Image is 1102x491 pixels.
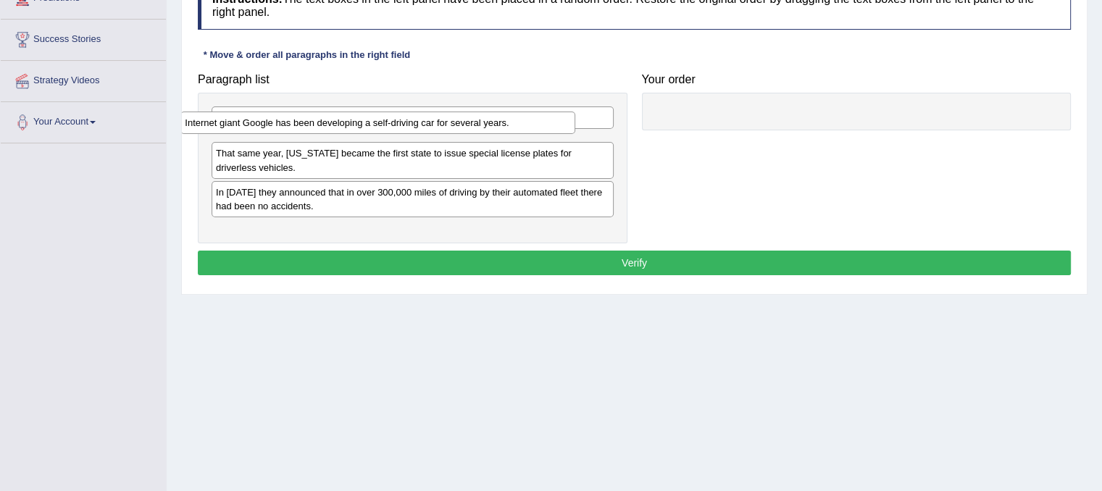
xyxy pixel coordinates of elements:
a: Your Account [1,102,166,138]
div: That same year, [US_STATE] became the first state to issue special license plates for driverless ... [212,142,614,178]
a: Strategy Videos [1,61,166,97]
h4: Your order [642,73,1072,86]
div: Other states have taken no action yet. [212,106,614,129]
div: In [DATE] they announced that in over 300,000 miles of driving by their automated fleet there had... [212,181,614,217]
a: Success Stories [1,20,166,56]
div: * Move & order all paragraphs in the right field [198,48,416,62]
h4: Paragraph list [198,73,627,86]
div: Internet giant Google has been developing a self-driving car for several years. [180,112,575,134]
button: Verify [198,251,1071,275]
